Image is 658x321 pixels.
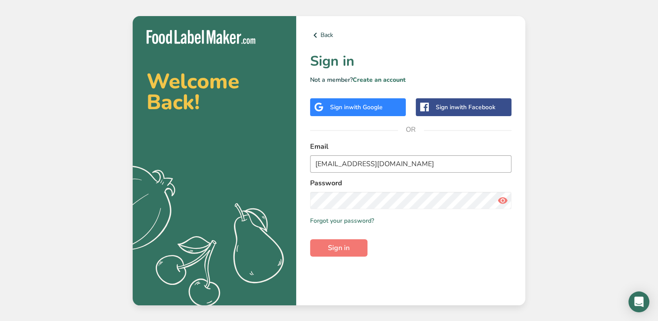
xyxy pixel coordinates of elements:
[147,71,282,113] h2: Welcome Back!
[310,155,511,173] input: Enter Your Email
[330,103,383,112] div: Sign in
[398,117,424,143] span: OR
[436,103,495,112] div: Sign in
[353,76,406,84] a: Create an account
[147,30,255,44] img: Food Label Maker
[310,51,511,72] h1: Sign in
[628,291,649,312] div: Open Intercom Messenger
[310,75,511,84] p: Not a member?
[310,178,511,188] label: Password
[310,30,511,40] a: Back
[310,216,374,225] a: Forgot your password?
[349,103,383,111] span: with Google
[454,103,495,111] span: with Facebook
[310,141,511,152] label: Email
[310,239,367,257] button: Sign in
[328,243,350,253] span: Sign in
